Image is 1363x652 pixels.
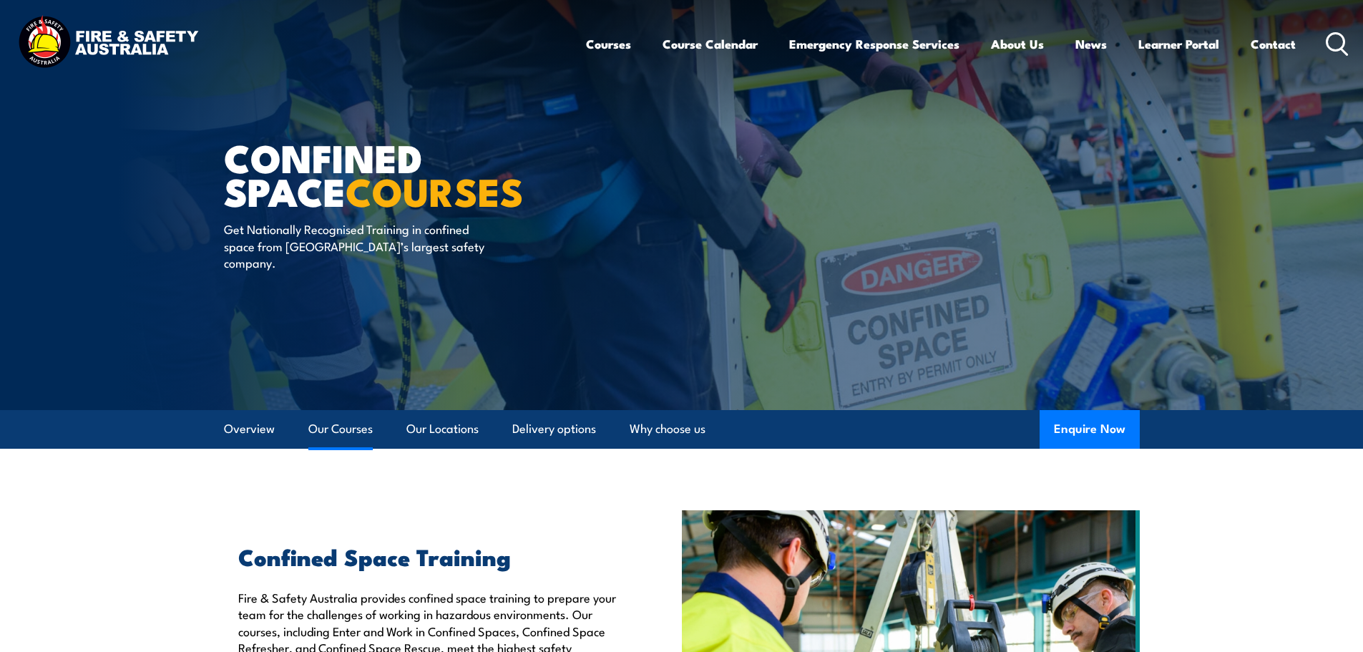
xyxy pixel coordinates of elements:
button: Enquire Now [1040,410,1140,449]
p: Get Nationally Recognised Training in confined space from [GEOGRAPHIC_DATA]’s largest safety comp... [224,220,485,271]
a: Our Locations [406,410,479,448]
a: Courses [586,25,631,63]
a: Course Calendar [663,25,758,63]
a: Delivery options [512,410,596,448]
a: News [1075,25,1107,63]
h1: Confined Space [224,140,577,207]
a: Contact [1251,25,1296,63]
a: About Us [991,25,1044,63]
strong: COURSES [346,160,524,220]
h2: Confined Space Training [238,546,616,566]
a: Overview [224,410,275,448]
a: Emergency Response Services [789,25,959,63]
a: Our Courses [308,410,373,448]
a: Why choose us [630,410,705,448]
a: Learner Portal [1138,25,1219,63]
